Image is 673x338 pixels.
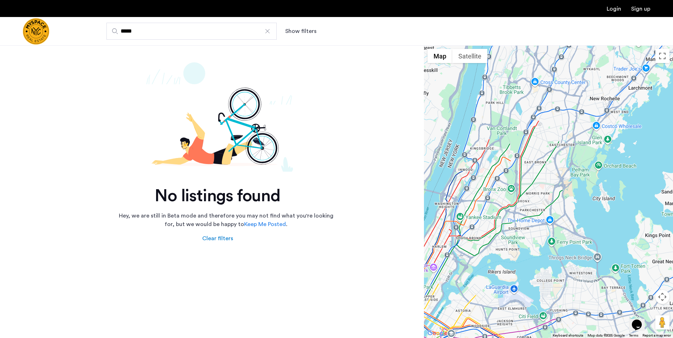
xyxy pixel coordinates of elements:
a: Open this area in Google Maps (opens a new window) [426,329,449,338]
a: Cazamio Logo [23,18,49,45]
a: Keep Me Posted [244,220,286,229]
h2: No listings found [23,186,412,206]
button: Keyboard shortcuts [553,333,583,338]
button: Show or hide filters [285,27,316,35]
a: Login [607,6,621,12]
button: Drag Pegman onto the map to open Street View [655,315,669,329]
button: Show street map [427,49,452,63]
button: Map camera controls [655,290,669,304]
span: Map data ©2025 Google [588,334,625,337]
a: Terms (opens in new tab) [629,333,638,338]
p: Hey, we are still in Beta mode and therefore you may not find what you're looking for, but we wou... [116,212,336,229]
button: Toggle fullscreen view [655,49,669,63]
a: Report a map error [642,333,671,338]
div: Clear filters [202,234,233,243]
img: logo [23,18,49,45]
a: Registration [631,6,650,12]
input: Apartment Search [106,23,277,40]
button: Show satellite imagery [452,49,487,63]
img: Google [426,329,449,338]
iframe: chat widget [629,310,652,331]
img: not-found [23,62,412,172]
